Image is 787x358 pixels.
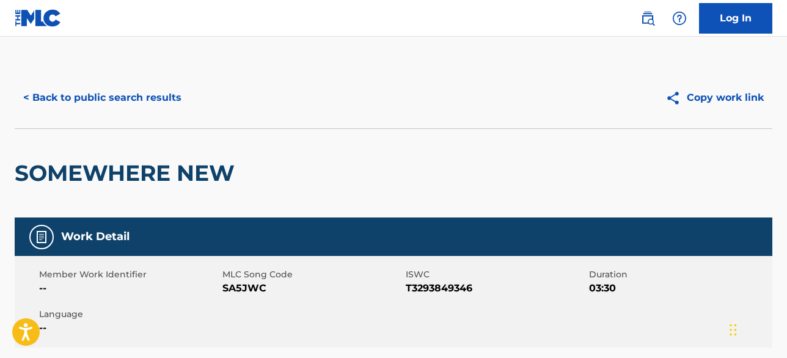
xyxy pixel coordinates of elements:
[635,6,660,31] a: Public Search
[39,281,219,296] span: --
[61,230,130,244] h5: Work Detail
[15,159,241,187] h2: SOMEWHERE NEW
[665,90,687,106] img: Copy work link
[730,312,737,348] div: Drag
[406,281,586,296] span: T3293849346
[34,230,49,244] img: Work Detail
[406,268,586,281] span: ISWC
[15,9,62,27] img: MLC Logo
[222,281,403,296] span: SA5JWC
[726,299,787,358] iframe: Chat Widget
[39,321,219,335] span: --
[667,6,692,31] div: Help
[699,3,772,34] a: Log In
[589,268,769,281] span: Duration
[640,11,655,26] img: search
[39,268,219,281] span: Member Work Identifier
[15,82,190,113] button: < Back to public search results
[657,82,772,113] button: Copy work link
[39,308,219,321] span: Language
[672,11,687,26] img: help
[222,268,403,281] span: MLC Song Code
[589,281,769,296] span: 03:30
